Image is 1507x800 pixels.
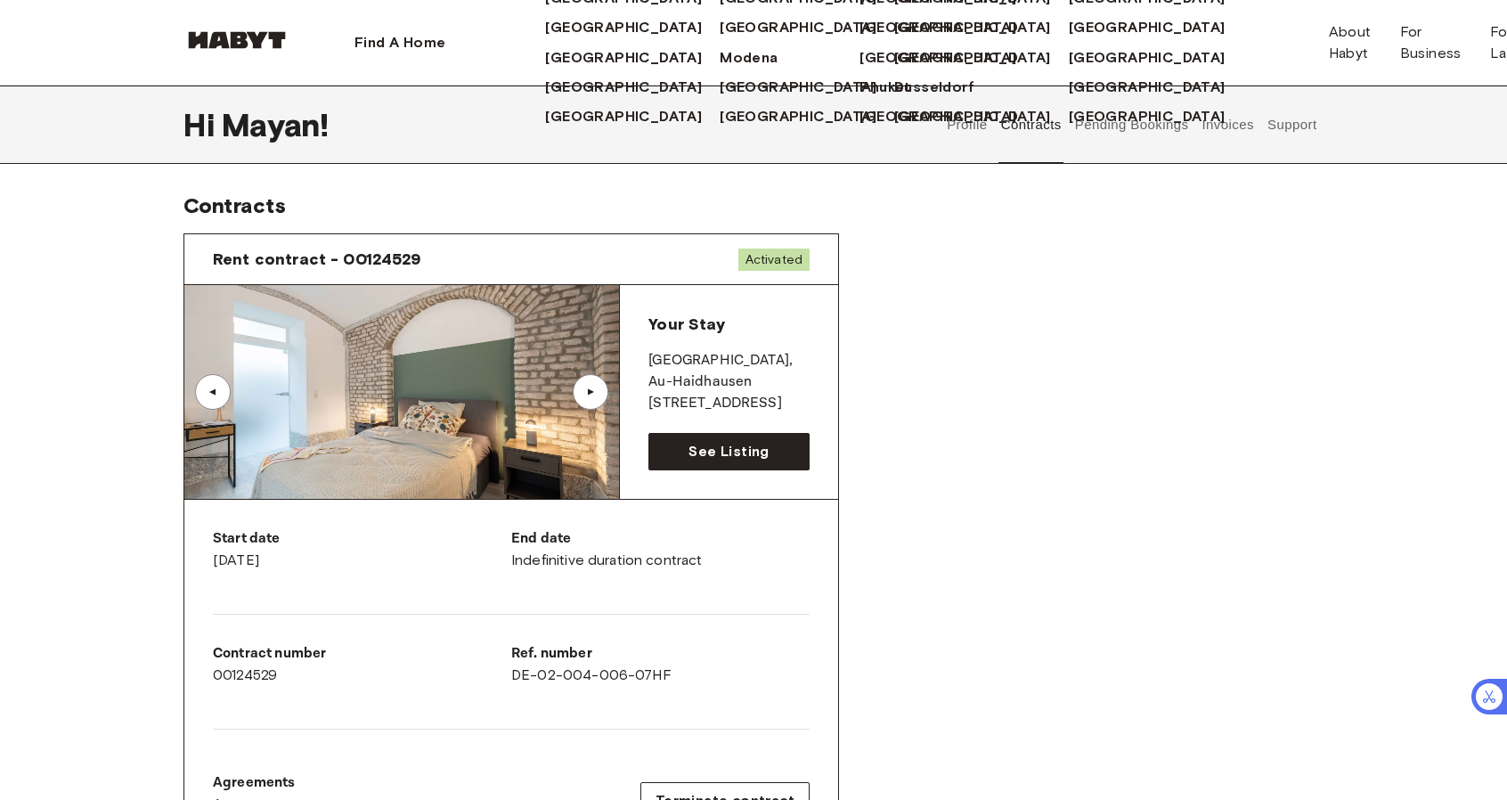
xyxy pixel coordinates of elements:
[204,387,222,397] div: ▲
[859,47,1016,69] span: [GEOGRAPHIC_DATA]
[545,106,702,127] span: [GEOGRAPHIC_DATA]
[213,643,511,686] div: 00124529
[511,528,810,571] div: Indefinitive duration contract
[1069,106,1243,127] a: [GEOGRAPHIC_DATA]
[184,285,619,499] img: Image of the room
[720,47,778,69] span: Modena
[582,387,599,397] div: ▲
[213,643,511,665] p: Contract number
[511,528,810,550] p: End date
[688,441,769,462] span: See Listing
[859,77,928,98] a: Phuket
[1069,106,1226,127] span: [GEOGRAPHIC_DATA]
[1069,47,1226,69] span: [GEOGRAPHIC_DATA]
[213,528,511,550] p: Start date
[213,528,511,571] div: [DATE]
[720,77,894,98] a: [GEOGRAPHIC_DATA]
[1069,17,1243,38] a: [GEOGRAPHIC_DATA]
[894,77,992,98] a: Dusseldorf
[894,77,974,98] span: Dusseldorf
[1315,14,1386,71] a: About Habyt
[545,77,702,98] span: [GEOGRAPHIC_DATA]
[1069,77,1243,98] a: [GEOGRAPHIC_DATA]
[183,192,286,218] span: Contracts
[859,17,1016,38] span: [GEOGRAPHIC_DATA]
[213,772,296,794] p: Agreements
[545,17,720,38] a: [GEOGRAPHIC_DATA]
[720,17,876,38] span: [GEOGRAPHIC_DATA]
[648,314,724,334] span: Your Stay
[738,249,810,271] span: Activated
[720,17,894,38] a: [GEOGRAPHIC_DATA]
[1069,77,1226,98] span: [GEOGRAPHIC_DATA]
[648,433,810,470] a: See Listing
[648,393,810,414] p: [STREET_ADDRESS]
[545,17,702,38] span: [GEOGRAPHIC_DATA]
[545,47,702,69] span: [GEOGRAPHIC_DATA]
[859,17,1034,38] a: [GEOGRAPHIC_DATA]
[1069,17,1226,38] span: [GEOGRAPHIC_DATA]
[720,106,876,127] span: [GEOGRAPHIC_DATA]
[859,106,1016,127] span: [GEOGRAPHIC_DATA]
[511,643,810,686] div: DE-02-004-006-07HF
[859,106,1034,127] a: [GEOGRAPHIC_DATA]
[1329,21,1372,64] span: About Habyt
[1069,47,1243,69] a: [GEOGRAPHIC_DATA]
[859,47,1034,69] a: [GEOGRAPHIC_DATA]
[1386,14,1476,71] a: For Business
[1400,21,1462,64] span: For Business
[213,249,421,270] span: Rent contract - 00124529
[720,106,894,127] a: [GEOGRAPHIC_DATA]
[545,77,720,98] a: [GEOGRAPHIC_DATA]
[720,47,795,69] a: Modena
[183,31,290,49] img: Habyt
[354,32,445,53] span: Find A Home
[340,25,460,61] button: Find A Home
[511,643,810,665] p: Ref. number
[720,77,876,98] span: [GEOGRAPHIC_DATA]
[648,350,810,393] p: [GEOGRAPHIC_DATA] , Au-Haidhausen
[545,47,720,69] a: [GEOGRAPHIC_DATA]
[859,77,910,98] span: Phuket
[545,106,720,127] a: [GEOGRAPHIC_DATA]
